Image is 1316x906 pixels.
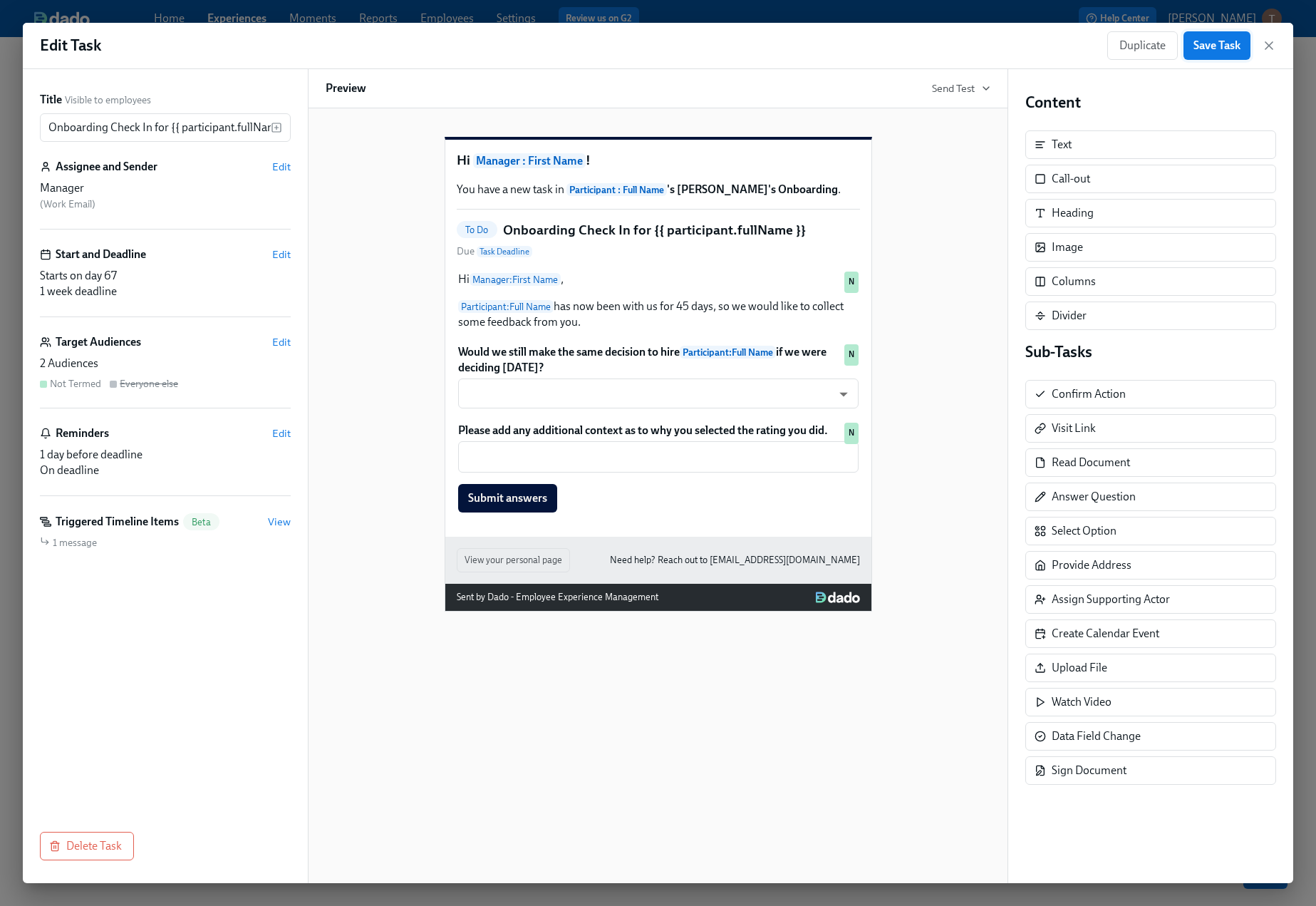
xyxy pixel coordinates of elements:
div: Please add any additional context as to why you selected the rating you did.Submit answersN [457,421,860,514]
span: Task Deadline [477,246,532,257]
div: Triggered Timeline ItemsBetaView1 message [40,513,291,550]
div: Select Option [1025,517,1276,545]
span: Beta [183,517,219,527]
div: Heading [1052,205,1094,221]
div: Visit Link [1025,414,1276,443]
h1: Hi ! [457,151,860,170]
div: Visit Link [1052,421,1096,436]
div: Divider [1025,302,1276,330]
h4: Content [1025,92,1276,113]
button: Send Test [932,81,990,96]
h6: Triggered Timeline Items [56,514,179,530]
div: Text [1025,130,1276,159]
div: HiManager:First Name, Participant:Full Namehas now been with us for 45 days, so we would like to ... [457,270,860,331]
h6: Target Audiences [56,334,141,350]
div: Call-out [1025,165,1276,193]
div: Data Field Change [1025,722,1276,751]
div: RemindersEdit1 day before deadlineOn deadline [40,426,291,496]
h4: Sub-Tasks [1025,341,1276,363]
span: 1 message [53,536,97,550]
button: View [268,515,291,529]
div: 1 day before deadline [40,447,291,463]
div: Sent by Dado - Employee Experience Management [457,590,658,605]
h1: Edit Task [40,35,101,56]
div: Create Calendar Event [1052,626,1159,642]
div: Sign Document [1052,763,1126,778]
div: Used by Not Termed audience [844,423,859,444]
div: Assignee and SenderEditManager (Work Email) [40,159,291,230]
h6: Preview [326,81,366,96]
span: Due [457,244,532,259]
div: On deadline [40,463,291,478]
div: Confirm Action [1025,380,1276,408]
h5: Onboarding Check In for {{ participant.fullName }} [503,221,806,240]
div: Upload File [1052,660,1107,676]
div: Manager [40,180,291,196]
strong: 's [PERSON_NAME]'s Onboarding [566,182,838,196]
div: Heading [1025,199,1276,227]
div: Confirm Action [1052,386,1126,402]
button: Save Task [1183,31,1250,60]
label: Title [40,92,62,108]
button: Edit [272,160,291,174]
div: Create Calendar Event [1025,619,1276,648]
div: Image [1025,233,1276,262]
div: Read Document [1025,448,1276,477]
div: Provide Address [1052,557,1131,573]
div: Call-out [1052,171,1090,187]
span: To Do [457,225,497,235]
svg: Insert text variable [271,122,282,133]
div: Columns [1052,274,1096,289]
div: 2 Audiences [40,356,291,371]
h6: Assignee and Sender [56,159,157,175]
div: Watch Video [1025,688,1276,716]
div: Would we still make the same decision to hireParticipant:Full Nameif we were deciding [DATE]?​N [457,343,860,410]
div: Divider [1052,308,1087,324]
div: Data Field Change [1052,729,1141,744]
div: Answer Question [1052,489,1136,505]
a: Need help? Reach out to [EMAIL_ADDRESS][DOMAIN_NAME] [610,552,860,568]
span: Delete Task [52,839,122,853]
div: Answer Question [1025,483,1276,511]
div: Sign Document [1025,756,1276,785]
h6: Reminders [56,426,109,441]
div: Read Document [1052,455,1130,470]
div: Not Termed [50,377,101,391]
h6: Start and Deadline [56,247,146,262]
div: Provide Address [1025,551,1276,580]
span: ( Work Email ) [40,198,95,210]
span: 1 week deadline [40,284,117,298]
div: Columns [1025,267,1276,296]
div: Start and DeadlineEditStarts on day 671 week deadline [40,247,291,317]
span: Duplicate [1119,38,1166,53]
span: Participant : Full Name [566,183,667,196]
div: Upload File [1025,654,1276,682]
div: Assign Supporting Actor [1025,585,1276,614]
div: Used by Not Termed audience [844,344,859,366]
div: Watch Video [1052,694,1112,710]
div: Target AudiencesEdit2 AudiencesNot TermedEveryone else [40,334,291,408]
button: Edit [272,335,291,349]
button: View your personal page [457,548,570,572]
span: Manager : First Name [473,153,586,168]
p: You have a new task in . [457,182,860,197]
div: Used by Not Termed audience [844,272,859,293]
div: Everyone else [120,377,178,391]
span: Save Task [1193,38,1240,53]
img: Dado [816,592,859,603]
span: View your personal page [465,553,562,567]
div: Assign Supporting Actor [1052,592,1170,607]
button: Edit [272,247,291,262]
button: Delete Task [40,832,134,860]
button: Edit [272,426,291,441]
div: Starts on day 67 [40,268,291,284]
div: Image [1052,240,1083,255]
